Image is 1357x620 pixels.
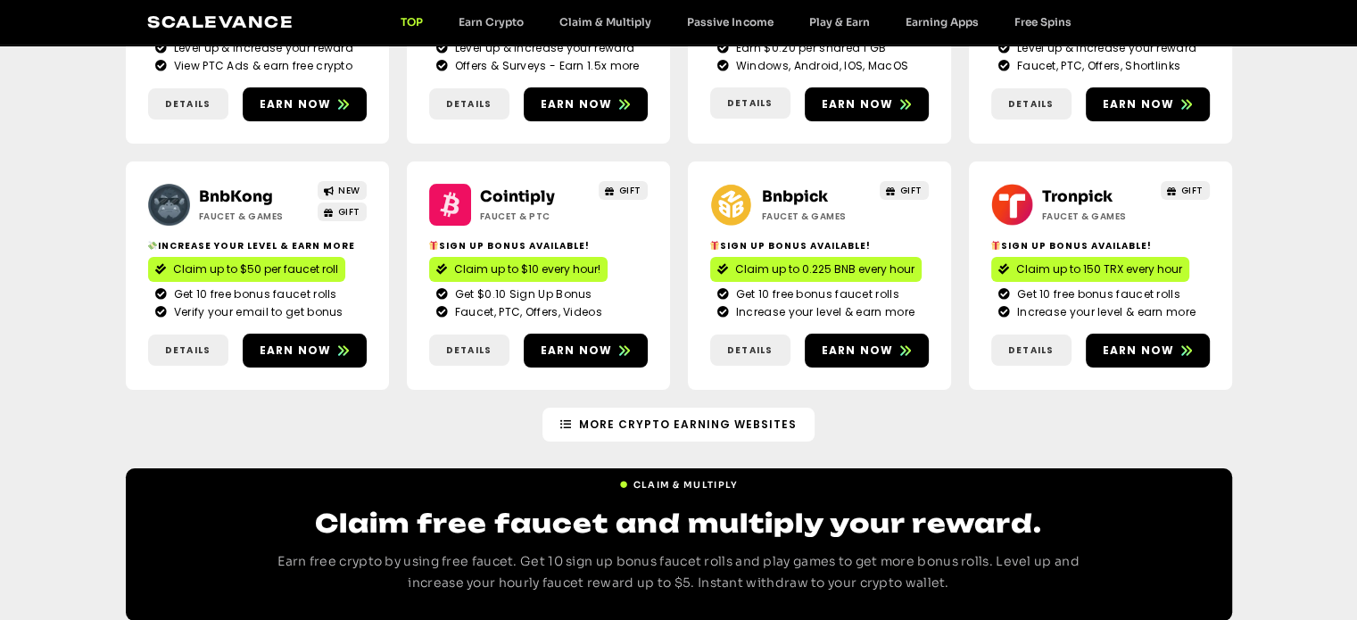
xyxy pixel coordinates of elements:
a: Scalevance [147,12,294,31]
a: Earn now [524,334,648,368]
span: NEW [338,184,360,197]
h2: Faucet & Games [761,210,873,223]
a: Cointiply [480,187,555,206]
span: Details [727,96,773,110]
h2: Faucet & Games [199,210,310,223]
span: Increase your level & earn more [732,304,914,320]
span: Get $0.10 Sign Up Bonus [451,286,592,302]
img: 💸 [148,241,157,250]
span: Earn now [822,96,894,112]
h2: Increase your level & earn more [148,239,367,252]
span: Windows, Android, IOS, MacOS [732,58,908,74]
span: Earn now [822,343,894,359]
a: Claim & Multiply [542,15,669,29]
a: Claim & Multiply [619,471,739,492]
a: GIFT [1161,181,1210,200]
h2: Faucet & PTC [480,210,592,223]
p: Earn free crypto by using free faucet. Get 10 sign up bonus faucet rolls and play games to get mo... [251,551,1107,594]
span: Increase your level & earn more [1013,304,1196,320]
a: Tronpick [1042,187,1113,206]
span: Get 10 free bonus faucet rolls [732,286,899,302]
a: Details [991,88,1072,120]
h2: Sign Up Bonus Available! [991,239,1210,252]
span: View PTC Ads & earn free crypto [170,58,352,74]
span: Get 10 free bonus faucet rolls [170,286,337,302]
span: More Crypto Earning Websites [579,417,797,433]
span: Level up & Increase your reward [170,40,353,56]
a: Earn Crypto [441,15,542,29]
a: Earn now [243,87,367,121]
a: Claim up to $10 every hour! [429,257,608,282]
span: GIFT [900,184,923,197]
span: Earn now [541,343,613,359]
span: GIFT [1181,184,1204,197]
a: Earn now [524,87,648,121]
a: Earn now [243,334,367,368]
h2: Faucet & Games [1042,210,1154,223]
a: GIFT [880,181,929,200]
a: Details [710,335,790,366]
a: Details [429,88,509,120]
a: GIFT [599,181,648,200]
span: Claim up to $10 every hour! [454,261,600,277]
span: Level up & Increase your reward [451,40,634,56]
span: Claim & Multiply [633,478,739,492]
span: Details [446,97,492,111]
a: Details [148,335,228,366]
a: BnbKong [199,187,273,206]
h2: Claim free faucet and multiply your reward. [251,506,1107,541]
img: 🎁 [429,241,438,250]
span: Earn now [541,96,613,112]
span: Earn now [260,343,332,359]
a: Play & Earn [790,15,887,29]
a: Earn now [1086,334,1210,368]
span: Details [727,343,773,357]
img: 🎁 [710,241,719,250]
a: Free Spins [996,15,1088,29]
span: Get 10 free bonus faucet rolls [1013,286,1180,302]
a: Earn now [805,334,929,368]
a: Claim up to $50 per faucet roll [148,257,345,282]
span: Level up & Increase your reward [1013,40,1196,56]
a: Claim up to 0.225 BNB every hour [710,257,922,282]
span: Details [165,97,211,111]
img: 🎁 [991,241,1000,250]
span: Earn now [1103,96,1175,112]
span: Details [446,343,492,357]
span: Claim up to 0.225 BNB every hour [735,261,914,277]
span: Earn $0.20 per shared 1 GB [732,40,887,56]
a: NEW [318,181,367,200]
span: Faucet, PTC, Offers, Shortlinks [1013,58,1180,74]
span: Claim up to 150 TRX every hour [1016,261,1182,277]
a: TOP [383,15,441,29]
span: Faucet, PTC, Offers, Videos [451,304,602,320]
a: More Crypto Earning Websites [542,408,815,442]
span: Details [165,343,211,357]
span: Earn now [260,96,332,112]
a: Earn now [805,87,929,121]
a: Bnbpick [761,187,827,206]
a: Earning Apps [887,15,996,29]
nav: Menu [383,15,1088,29]
h2: Sign up bonus available! [429,239,648,252]
a: Claim up to 150 TRX every hour [991,257,1189,282]
span: Claim up to $50 per faucet roll [173,261,338,277]
a: Earn now [1086,87,1210,121]
span: Details [1008,343,1054,357]
span: Verify your email to get bonus [170,304,343,320]
a: Details [148,88,228,120]
a: Passive Income [669,15,790,29]
a: GIFT [318,203,367,221]
span: Offers & Surveys - Earn 1.5x more [451,58,640,74]
a: Details [991,335,1072,366]
span: Earn now [1103,343,1175,359]
span: Details [1008,97,1054,111]
h2: Sign Up Bonus Available! [710,239,929,252]
a: Details [710,87,790,119]
span: GIFT [619,184,641,197]
a: Details [429,335,509,366]
span: GIFT [338,205,360,219]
